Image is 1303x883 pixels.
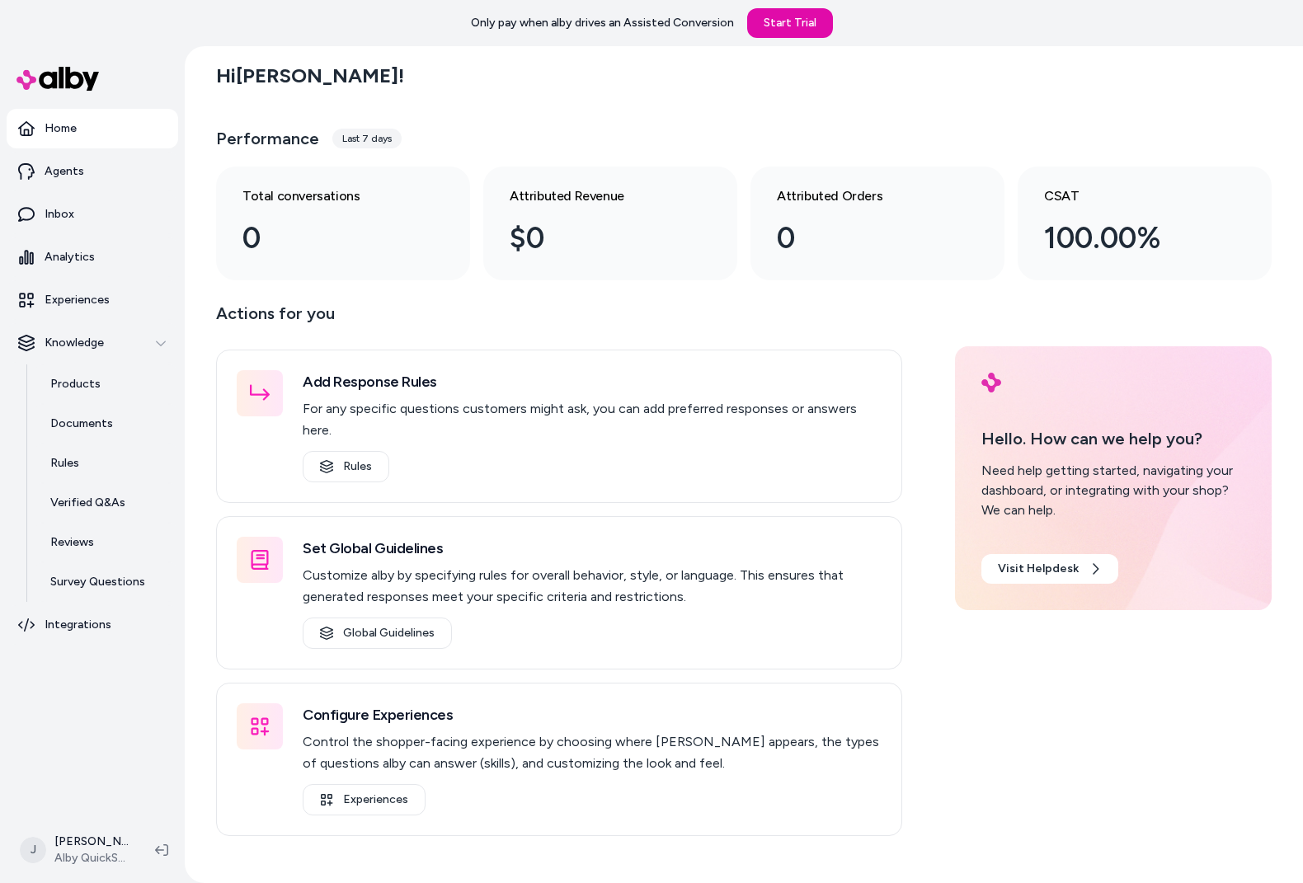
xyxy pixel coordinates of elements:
p: Analytics [45,249,95,265]
a: Reviews [34,523,178,562]
span: Alby QuickStart Store [54,850,129,867]
h3: Configure Experiences [303,703,882,726]
a: Total conversations 0 [216,167,470,280]
a: Experiences [303,784,426,815]
a: Experiences [7,280,178,320]
h3: CSAT [1044,186,1219,206]
button: Knowledge [7,323,178,363]
a: Inbox [7,195,178,234]
img: alby Logo [981,373,1001,392]
p: Hello. How can we help you? [981,426,1245,451]
p: Inbox [45,206,74,223]
div: 100.00% [1044,216,1219,261]
p: Products [50,376,101,392]
div: Need help getting started, navigating your dashboard, or integrating with your shop? We can help. [981,461,1245,520]
a: Integrations [7,605,178,645]
div: 0 [777,216,952,261]
a: Attributed Revenue $0 [483,167,737,280]
h2: Hi [PERSON_NAME] ! [216,63,404,88]
span: J [20,837,46,863]
p: Actions for you [216,300,902,340]
a: Visit Helpdesk [981,554,1118,584]
p: Reviews [50,534,94,551]
img: alby Logo [16,67,99,91]
a: Survey Questions [34,562,178,602]
h3: Performance [216,127,319,150]
div: 0 [242,216,417,261]
h3: Attributed Orders [777,186,952,206]
a: Attributed Orders 0 [750,167,1004,280]
a: Start Trial [747,8,833,38]
h3: Add Response Rules [303,370,882,393]
p: Survey Questions [50,574,145,590]
p: Knowledge [45,335,104,351]
h3: Set Global Guidelines [303,537,882,560]
p: Control the shopper-facing experience by choosing where [PERSON_NAME] appears, the types of quest... [303,731,882,774]
a: Analytics [7,237,178,277]
p: Documents [50,416,113,432]
p: [PERSON_NAME] [54,834,129,850]
p: For any specific questions customers might ask, you can add preferred responses or answers here. [303,398,882,441]
h3: Attributed Revenue [510,186,684,206]
a: Verified Q&As [34,483,178,523]
a: Home [7,109,178,148]
p: Verified Q&As [50,495,125,511]
a: Global Guidelines [303,618,452,649]
h3: Total conversations [242,186,417,206]
a: Documents [34,404,178,444]
p: Home [45,120,77,137]
a: Products [34,364,178,404]
p: Rules [50,455,79,472]
a: Rules [303,451,389,482]
p: Integrations [45,617,111,633]
a: CSAT 100.00% [1018,167,1272,280]
a: Rules [34,444,178,483]
a: Agents [7,152,178,191]
p: Agents [45,163,84,180]
p: Customize alby by specifying rules for overall behavior, style, or language. This ensures that ge... [303,565,882,608]
div: Last 7 days [332,129,402,148]
p: Only pay when alby drives an Assisted Conversion [471,15,734,31]
button: J[PERSON_NAME]Alby QuickStart Store [10,824,142,876]
p: Experiences [45,292,110,308]
div: $0 [510,216,684,261]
